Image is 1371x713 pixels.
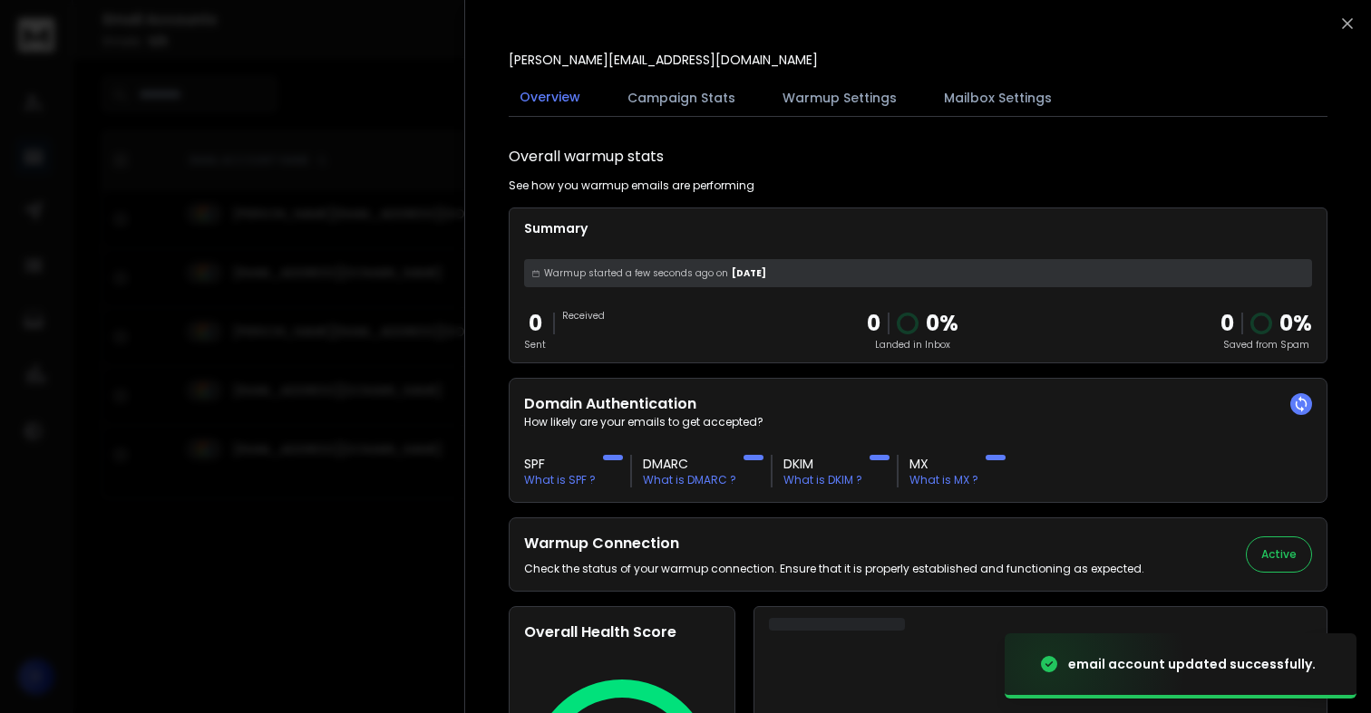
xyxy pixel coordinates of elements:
[772,78,908,118] button: Warmup Settings
[867,309,880,338] p: 0
[524,259,1312,287] div: [DATE]
[562,309,605,323] p: Received
[926,309,958,338] p: 0 %
[1220,338,1312,352] p: Saved from Spam
[643,455,736,473] h3: DMARC
[524,473,596,487] p: What is SPF ?
[524,562,1144,576] p: Check the status of your warmup connection. Ensure that it is properly established and functionin...
[544,266,728,280] span: Warmup started a few seconds ago on
[524,621,720,643] h2: Overall Health Score
[909,473,978,487] p: What is MX ?
[909,455,978,473] h3: MX
[509,77,591,119] button: Overview
[643,473,736,487] p: What is DMARC ?
[524,219,1312,237] p: Summary
[524,415,1312,429] p: How likely are your emails to get accepted?
[524,393,1312,415] h2: Domain Authentication
[783,455,862,473] h3: DKIM
[509,51,818,69] p: [PERSON_NAME][EMAIL_ADDRESS][DOMAIN_NAME]
[933,78,1063,118] button: Mailbox Settings
[509,146,664,168] h1: Overall warmup stats
[509,178,754,193] p: See how you warmup emails are performing
[524,455,596,473] h3: SPF
[617,78,746,118] button: Campaign Stats
[1279,309,1312,338] p: 0 %
[524,533,1144,554] h2: Warmup Connection
[1220,308,1234,338] strong: 0
[867,338,958,352] p: Landed in Inbox
[524,309,546,338] p: 0
[524,338,546,352] p: Sent
[1246,536,1312,573] button: Active
[783,473,862,487] p: What is DKIM ?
